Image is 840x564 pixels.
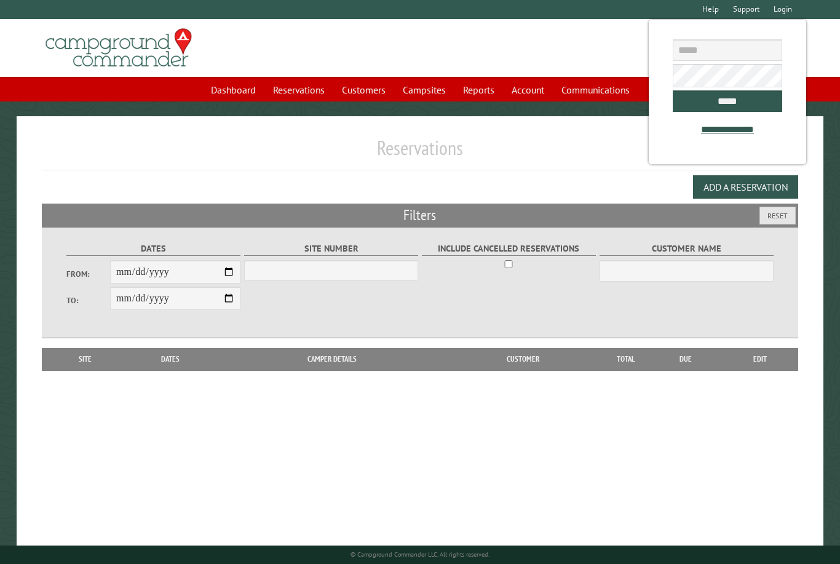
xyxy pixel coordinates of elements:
[721,348,798,370] th: Edit
[335,78,393,101] a: Customers
[48,348,122,370] th: Site
[504,78,552,101] a: Account
[42,136,798,170] h1: Reservations
[42,204,798,227] h2: Filters
[445,348,601,370] th: Customer
[266,78,332,101] a: Reservations
[422,242,596,256] label: Include Cancelled Reservations
[601,348,651,370] th: Total
[351,550,489,558] small: © Campground Commander LLC. All rights reserved.
[759,207,796,224] button: Reset
[204,78,263,101] a: Dashboard
[554,78,637,101] a: Communications
[244,242,418,256] label: Site Number
[66,242,240,256] label: Dates
[693,175,798,199] button: Add a Reservation
[600,242,774,256] label: Customer Name
[395,78,453,101] a: Campsites
[651,348,722,370] th: Due
[456,78,502,101] a: Reports
[219,348,445,370] th: Camper Details
[122,348,219,370] th: Dates
[66,295,110,306] label: To:
[42,24,196,72] img: Campground Commander
[66,268,110,280] label: From:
